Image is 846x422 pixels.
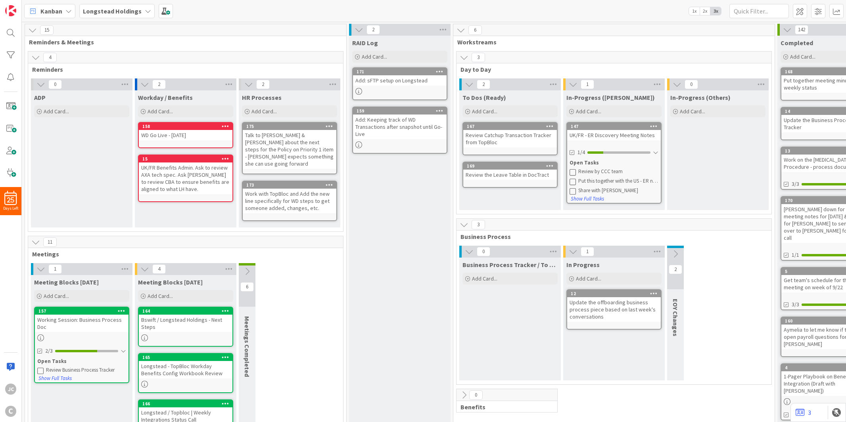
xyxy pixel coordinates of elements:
span: Kanban [40,6,62,16]
div: 166 [142,401,232,407]
span: Reminders [32,65,333,73]
div: Add: sFTP setup on Longstead [353,75,447,86]
button: Show Full Tasks [38,374,72,383]
a: 157Working Session: Business Process Doc2/3Open TasksReview Business Process TrackerShow Full Tasks [34,307,129,383]
span: Day to Day [460,65,762,73]
div: 171 [353,68,447,75]
a: 171Add: sFTP setup on Longstead [352,67,447,100]
span: HR Processes [242,94,282,101]
div: 147 [567,123,661,130]
div: 167 [467,124,557,129]
div: 166 [139,400,232,407]
span: 0 [469,390,483,400]
a: 173Work with TopBloc and Add the new line specifically for WD steps to get someone added, changes... [242,181,337,221]
div: 171 [357,69,447,74]
a: 147UK/FR - ER Discovery Meeting Notes1/4Open TasksReview by CCC teamPut this together with the US... [566,122,662,204]
div: 157Working Session: Business Process Doc [35,307,129,332]
div: Review the Leave Table in DocTract [463,170,557,180]
div: 175Talk to [PERSON_NAME] & [PERSON_NAME] about the next steps for the Policy on Priority 1 item -... [243,123,336,169]
div: 171Add: sFTP setup on Longstead [353,68,447,86]
span: RAID Log [352,39,378,47]
div: 157 [35,307,129,315]
span: Business Process Tracker / To Dos [462,261,558,269]
span: Meeting Blocks Today [34,278,99,286]
span: Add Card... [576,108,601,115]
div: 175 [246,124,336,129]
div: 158 [139,123,232,130]
div: 169Review the Leave Table in DocTract [463,162,557,180]
div: 164Bswift / Longstead Holdings - Next Steps [139,307,232,332]
span: Add Card... [44,292,69,300]
span: 1 [581,247,594,256]
span: Add Card... [251,108,277,115]
div: WD Go Live - [DATE] [139,130,232,140]
span: 1x [689,7,700,15]
input: Quick Filter... [729,4,789,18]
span: In-Progress (Jerry) [566,94,655,101]
div: JC [5,384,16,395]
span: 2 [366,25,380,34]
div: Talk to [PERSON_NAME] & [PERSON_NAME] about the next steps for the Policy on Priority 1 item - [P... [243,130,336,169]
a: 165Longstead - TopBloc Workday Benefits Config Workbook Review [138,353,233,393]
div: 157 [38,308,129,314]
div: UK/FR - ER Discovery Meeting Notes [567,130,661,140]
a: 158WD Go Live - [DATE] [138,122,233,148]
span: Reminders & Meetings [29,38,336,46]
span: 1 [581,80,594,89]
div: 12Update the offboarding business process piece based on last week's conversations [567,290,661,322]
span: 142 [795,25,808,34]
span: 2 [256,80,270,89]
div: Add: Keeping track of WD Transactions after snapshot until Go-Live [353,115,447,139]
span: 3 [472,53,485,62]
div: Open Tasks [37,357,126,365]
span: 11 [43,237,57,247]
div: UK/FR Benefits Admin. Ask to review AXA tech spec. Ask [PERSON_NAME] to review CBA to ensure bene... [139,162,232,194]
div: Review Business Process Tracker [46,367,126,373]
a: 164Bswift / Longstead Holdings - Next Steps [138,307,233,347]
div: 169 [463,162,557,170]
div: Review by CCC team [578,168,658,175]
div: 147 [571,124,661,129]
span: ADP [34,94,46,101]
b: Longstead Holdings [83,7,142,15]
span: 3 [472,220,485,229]
div: Put this together with the US - ER notes [578,178,658,184]
div: Open Tasks [570,159,658,167]
span: 2x [700,7,710,15]
span: 2 [669,265,682,274]
div: Longstead - TopBloc Workday Benefits Config Workbook Review [139,361,232,378]
a: 169Review the Leave Table in DocTract [462,162,558,188]
div: 12 [571,291,661,296]
a: 159Add: Keeping track of WD Transactions after snapshot until Go-Live [352,107,447,154]
span: Meetings Completed [243,316,251,377]
span: 3/3 [792,180,799,188]
div: 173Work with TopBloc and Add the new line specifically for WD steps to get someone added, changes... [243,181,336,213]
span: Add Card... [148,292,173,300]
div: 158 [142,124,232,129]
span: Add Card... [790,53,815,60]
span: 6 [468,25,482,35]
img: Visit kanbanzone.com [5,5,16,16]
span: Add Card... [576,275,601,282]
span: Add Card... [362,53,387,60]
a: 12Update the offboarding business process piece based on last week's conversations [566,289,662,330]
span: 2 [477,80,490,89]
span: Workday / Benefits [138,94,193,101]
div: 165 [142,355,232,360]
div: 165Longstead - TopBloc Workday Benefits Config Workbook Review [139,354,232,378]
span: 1 [48,264,62,274]
div: Share with [PERSON_NAME] [578,187,658,194]
span: 4 [152,264,166,274]
div: 159 [353,107,447,115]
div: C [5,406,16,417]
div: 158WD Go Live - [DATE] [139,123,232,140]
div: 165 [139,354,232,361]
div: Bswift / Longstead Holdings - Next Steps [139,315,232,332]
span: 3/3 [792,300,799,309]
span: To Dos (Ready) [462,94,506,101]
a: 175Talk to [PERSON_NAME] & [PERSON_NAME] about the next steps for the Policy on Priority 1 item -... [242,122,337,174]
a: 167Review Catchup Transaction Tracker from TopBloc [462,122,558,155]
span: Add Card... [148,108,173,115]
span: 1/4 [577,148,585,157]
div: 15 [139,155,232,162]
